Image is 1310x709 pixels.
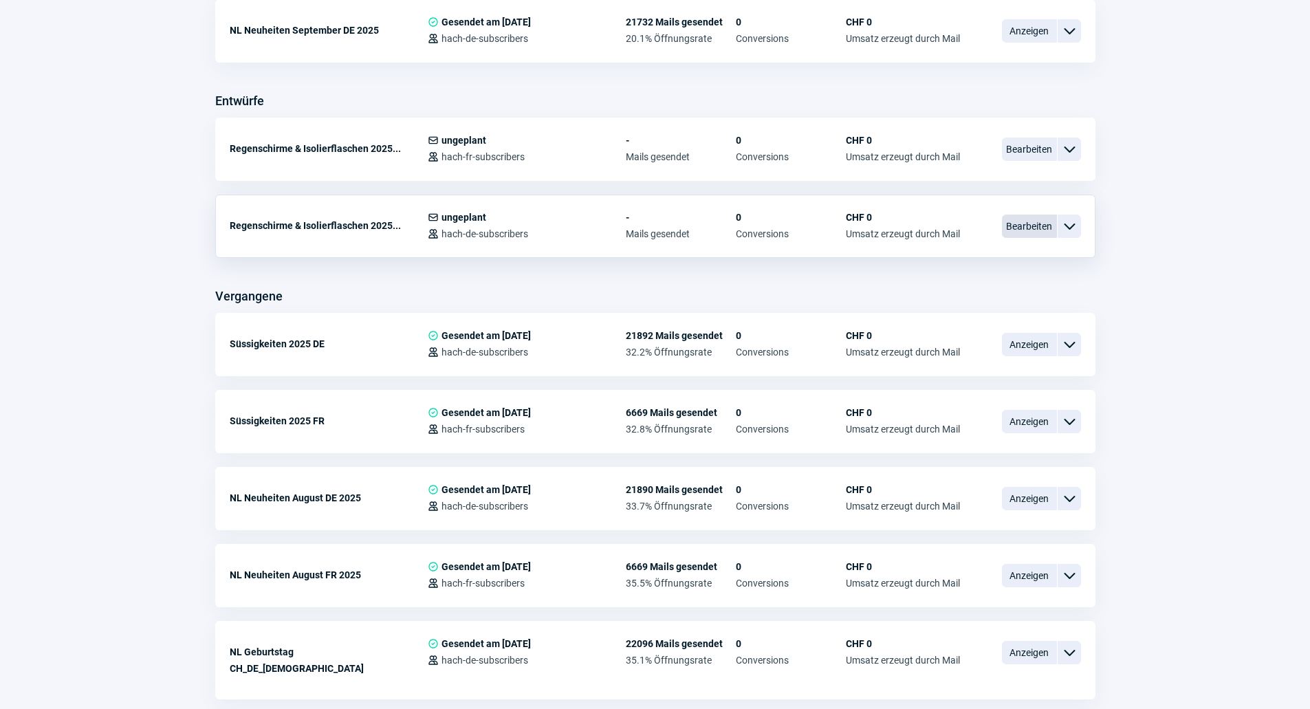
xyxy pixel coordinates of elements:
span: Anzeigen [1002,564,1057,587]
span: Gesendet am [DATE] [441,561,531,572]
span: CHF 0 [846,330,960,341]
span: hach-fr-subscribers [441,578,525,589]
span: Anzeigen [1002,333,1057,356]
span: hach-de-subscribers [441,655,528,666]
span: CHF 0 [846,638,960,649]
span: Gesendet am [DATE] [441,484,531,495]
span: hach-de-subscribers [441,501,528,512]
span: 21732 Mails gesendet [626,17,736,28]
span: Anzeigen [1002,487,1057,510]
span: Anzeigen [1002,641,1057,664]
span: Umsatz erzeugt durch Mail [846,347,960,358]
span: Gesendet am [DATE] [441,638,531,649]
div: Regenschirme & Isolierflaschen 2025... [230,135,428,162]
span: 22096 Mails gesendet [626,638,736,649]
span: Gesendet am [DATE] [441,407,531,418]
h3: Vergangene [215,285,283,307]
span: 33.7% Öffnungsrate [626,501,736,512]
div: Süssigkeiten 2025 FR [230,407,428,435]
span: Conversions [736,228,846,239]
div: NL Geburtstag CH_DE_[DEMOGRAPHIC_DATA] [230,638,428,682]
span: hach-fr-subscribers [441,424,525,435]
span: Conversions [736,347,846,358]
span: Anzeigen [1002,410,1057,433]
span: 0 [736,135,846,146]
span: 0 [736,17,846,28]
span: Umsatz erzeugt durch Mail [846,151,960,162]
span: Conversions [736,151,846,162]
span: Bearbeiten [1002,138,1057,161]
span: 0 [736,407,846,418]
span: ungeplant [441,135,486,146]
span: Umsatz erzeugt durch Mail [846,228,960,239]
span: CHF 0 [846,484,960,495]
span: 32.8% Öffnungsrate [626,424,736,435]
span: Gesendet am [DATE] [441,17,531,28]
span: Umsatz erzeugt durch Mail [846,424,960,435]
span: 6669 Mails gesendet [626,407,736,418]
span: 35.5% Öffnungsrate [626,578,736,589]
span: hach-de-subscribers [441,347,528,358]
div: NL Neuheiten September DE 2025 [230,17,428,44]
span: - [626,212,736,223]
span: Conversions [736,578,846,589]
span: CHF 0 [846,135,960,146]
span: 6669 Mails gesendet [626,561,736,572]
span: ungeplant [441,212,486,223]
span: Mails gesendet [626,151,736,162]
span: 21892 Mails gesendet [626,330,736,341]
span: Conversions [736,424,846,435]
span: 0 [736,330,846,341]
span: 32.2% Öffnungsrate [626,347,736,358]
span: 21890 Mails gesendet [626,484,736,495]
span: CHF 0 [846,561,960,572]
span: Umsatz erzeugt durch Mail [846,501,960,512]
span: Anzeigen [1002,19,1057,43]
span: 20.1% Öffnungsrate [626,33,736,44]
span: CHF 0 [846,212,960,223]
span: 0 [736,212,846,223]
h3: Entwürfe [215,90,264,112]
span: Bearbeiten [1002,215,1057,238]
span: Mails gesendet [626,228,736,239]
span: Conversions [736,501,846,512]
span: CHF 0 [846,407,960,418]
span: Umsatz erzeugt durch Mail [846,33,960,44]
span: - [626,135,736,146]
span: hach-de-subscribers [441,228,528,239]
span: hach-fr-subscribers [441,151,525,162]
span: CHF 0 [846,17,960,28]
div: NL Neuheiten August DE 2025 [230,484,428,512]
span: 0 [736,561,846,572]
span: 35.1% Öffnungsrate [626,655,736,666]
span: Umsatz erzeugt durch Mail [846,655,960,666]
div: NL Neuheiten August FR 2025 [230,561,428,589]
span: Conversions [736,33,846,44]
span: hach-de-subscribers [441,33,528,44]
span: Gesendet am [DATE] [441,330,531,341]
span: Umsatz erzeugt durch Mail [846,578,960,589]
span: Conversions [736,655,846,666]
div: Süssigkeiten 2025 DE [230,330,428,358]
span: 0 [736,484,846,495]
div: Regenschirme & Isolierflaschen 2025... [230,212,428,239]
span: 0 [736,638,846,649]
